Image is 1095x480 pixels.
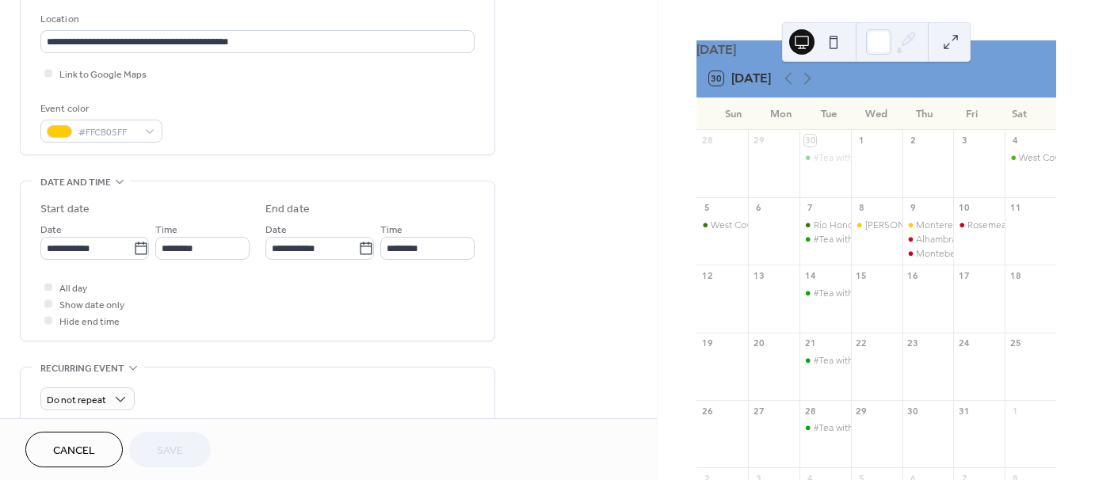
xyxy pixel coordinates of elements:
[53,443,95,459] span: Cancel
[907,135,919,147] div: 2
[799,151,851,165] div: #Tea with GHC
[958,202,970,214] div: 10
[814,287,876,300] div: #Tea with GHC
[40,222,62,238] span: Date
[996,98,1043,130] div: Sat
[856,269,868,281] div: 15
[907,337,919,349] div: 23
[40,360,124,377] span: Recurring event
[1009,405,1021,417] div: 1
[814,354,876,368] div: #Tea with GHC
[958,135,970,147] div: 3
[704,67,776,90] button: 30[DATE]
[696,219,748,232] div: West Covina MEGA Moon Festival
[757,98,804,130] div: Mon
[958,405,970,417] div: 31
[814,219,959,232] div: Rio Hondo College Resources Fair
[59,67,147,83] span: Link to Google Maps
[40,101,159,117] div: Event color
[799,354,851,368] div: #Tea with GHC
[753,202,765,214] div: 6
[804,269,816,281] div: 14
[1009,337,1021,349] div: 25
[916,219,1055,232] div: Monterey Park Health Screening
[856,202,868,214] div: 8
[856,405,868,417] div: 29
[1009,269,1021,281] div: 18
[851,219,902,232] div: Baldwin Park Health Screening
[907,269,919,281] div: 16
[753,135,765,147] div: 29
[799,421,851,435] div: #Tea with GHC
[753,405,765,417] div: 27
[701,202,713,214] div: 5
[814,233,876,246] div: #Tea with GHC
[804,135,816,147] div: 30
[701,269,713,281] div: 12
[900,98,948,130] div: Thu
[805,98,853,130] div: Tue
[711,219,857,232] div: West Covina MEGA Moon Festival
[1009,202,1021,214] div: 11
[799,233,851,246] div: #Tea with GHC
[799,287,851,300] div: #Tea with GHC
[380,222,403,238] span: Time
[948,98,995,130] div: Fri
[40,11,471,28] div: Location
[804,405,816,417] div: 28
[958,269,970,281] div: 17
[856,337,868,349] div: 22
[40,174,111,191] span: Date and time
[1005,151,1056,165] div: West Covina MEGA Moon Festival
[907,202,919,214] div: 9
[902,233,954,246] div: Alhambra Health Presentation
[799,219,851,232] div: Rio Hondo College Resources Fair
[155,222,177,238] span: Time
[59,314,120,330] span: Hide end time
[814,421,876,435] div: #Tea with GHC
[902,219,954,232] div: Monterey Park Health Screening
[753,269,765,281] div: 13
[853,98,900,130] div: Wed
[701,337,713,349] div: 19
[696,40,1056,59] div: [DATE]
[804,202,816,214] div: 7
[40,201,90,218] div: Start date
[804,337,816,349] div: 21
[47,391,106,410] span: Do not repeat
[916,233,1043,246] div: Alhambra Health Presentation
[25,432,123,467] button: Cancel
[856,135,868,147] div: 1
[865,219,1037,232] div: [PERSON_NAME] Park Health Screening
[753,337,765,349] div: 20
[958,337,970,349] div: 24
[59,297,124,314] span: Show date only
[701,405,713,417] div: 26
[902,247,954,261] div: Montebello Beverly Towers Health Presentation
[953,219,1005,232] div: Rosemead Medi-Cal Presentation
[265,222,287,238] span: Date
[59,280,87,297] span: All day
[78,124,137,141] span: #FFCB05FF
[907,405,919,417] div: 30
[814,151,876,165] div: #Tea with GHC
[265,201,310,218] div: End date
[709,98,757,130] div: Sun
[1009,135,1021,147] div: 4
[701,135,713,147] div: 28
